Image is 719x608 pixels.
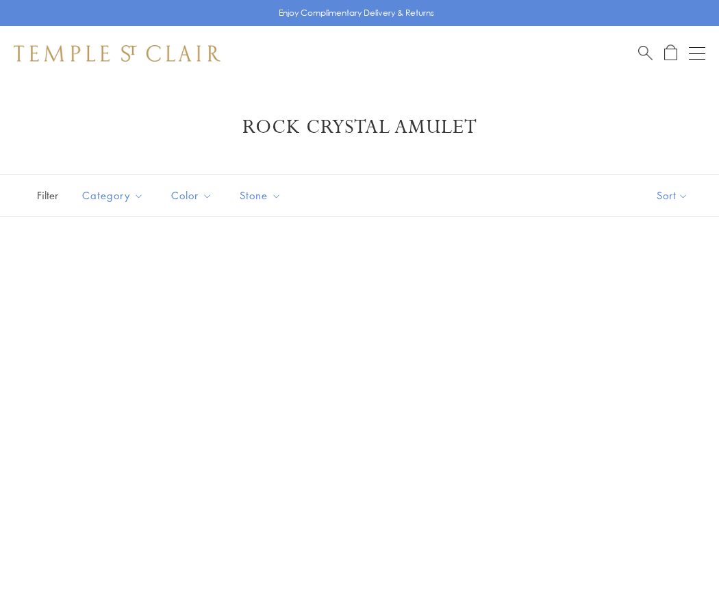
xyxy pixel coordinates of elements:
[34,115,685,140] h1: Rock Crystal Amulet
[161,180,223,211] button: Color
[626,175,719,216] button: Show sort by
[164,187,223,204] span: Color
[638,45,653,62] a: Search
[72,180,154,211] button: Category
[14,45,220,62] img: Temple St. Clair
[689,45,705,62] button: Open navigation
[279,6,434,20] p: Enjoy Complimentary Delivery & Returns
[229,180,292,211] button: Stone
[75,187,154,204] span: Category
[233,187,292,204] span: Stone
[664,45,677,62] a: Open Shopping Bag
